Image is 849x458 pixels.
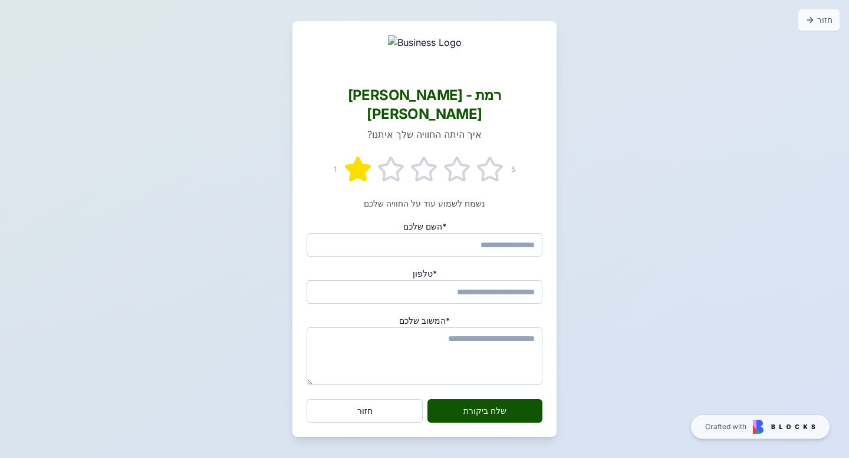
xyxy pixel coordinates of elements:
a: Crafted with [690,414,830,439]
span: 5 [511,165,515,174]
span: Crafted with [705,422,746,432]
label: השם שלכם * [403,221,446,231]
p: איך היתה החוויה שלך איתנו? [307,127,542,141]
p: נשמח לשמוע עוד על החוויה שלכם [307,198,542,210]
label: המשוב שלכם * [399,316,450,326]
button: שלח ביקורת [427,399,542,423]
img: Business Logo [388,35,462,73]
span: 1 [334,165,337,174]
button: חזור [798,9,840,31]
img: Blocks [753,420,815,434]
div: [PERSON_NAME] - רמת [PERSON_NAME] [307,86,542,124]
button: חזור [307,399,423,423]
label: טלפון * [413,268,437,278]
